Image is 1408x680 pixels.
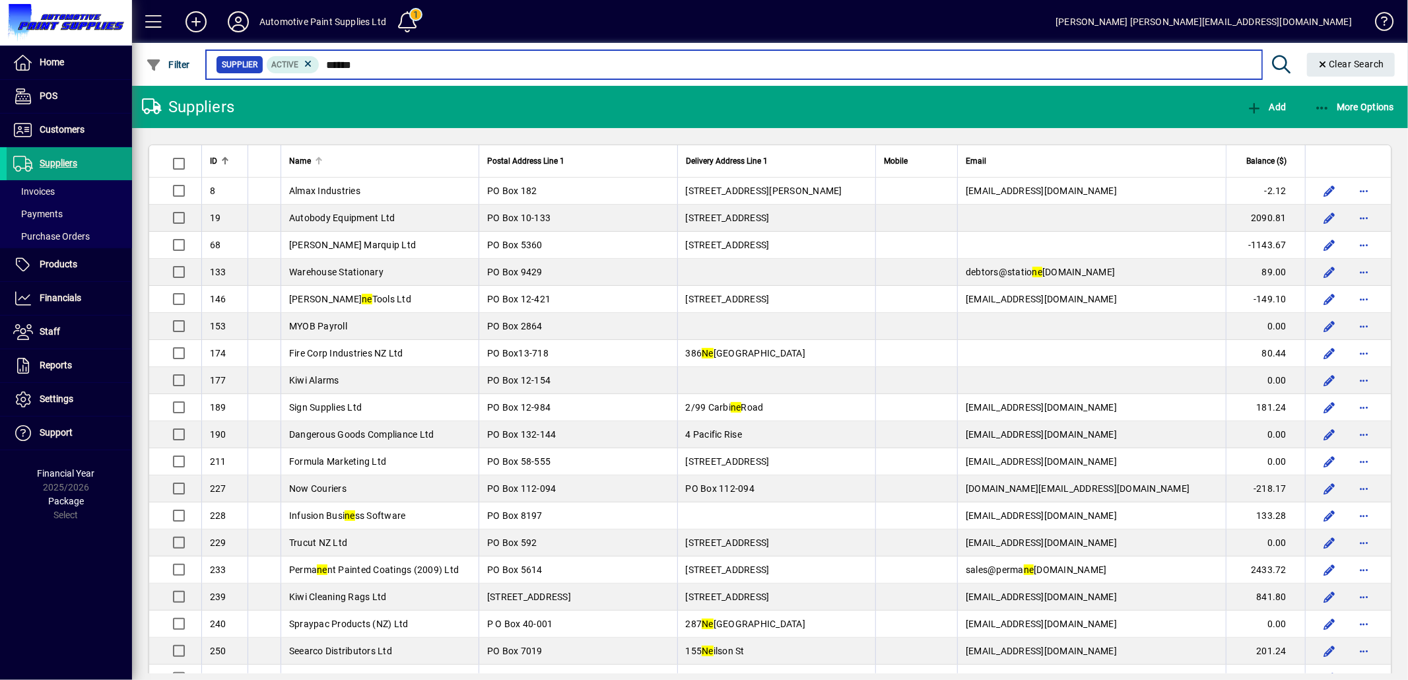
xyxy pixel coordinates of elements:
[966,646,1117,656] span: [EMAIL_ADDRESS][DOMAIN_NAME]
[966,592,1117,602] span: [EMAIL_ADDRESS][DOMAIN_NAME]
[1314,102,1395,112] span: More Options
[217,10,259,34] button: Profile
[1353,559,1374,580] button: More options
[210,646,226,656] span: 250
[487,348,549,358] span: PO Box13-718
[487,646,543,656] span: PO Box 7019
[1353,532,1374,553] button: More options
[1024,564,1034,575] em: ne
[966,429,1117,440] span: [EMAIL_ADDRESS][DOMAIN_NAME]
[7,316,132,349] a: Staff
[1319,532,1340,553] button: Edit
[487,402,551,413] span: PO Box 12-984
[210,537,226,548] span: 229
[267,56,319,73] mat-chip: Activation Status: Active
[210,375,226,386] span: 177
[702,646,714,656] em: Ne
[966,267,1115,277] span: debtors@statio [DOMAIN_NAME]
[146,59,190,70] span: Filter
[1319,424,1340,445] button: Edit
[1353,289,1374,310] button: More options
[1319,451,1340,472] button: Edit
[487,294,551,304] span: PO Box 12-421
[289,483,347,494] span: Now Couriers
[289,537,347,548] span: Trucut NZ Ltd
[210,267,226,277] span: 133
[289,240,416,250] span: [PERSON_NAME] Marquip Ltd
[7,349,132,382] a: Reports
[1226,529,1305,557] td: 0.00
[1243,95,1289,119] button: Add
[686,483,755,494] span: PO Box 112-094
[289,213,395,223] span: Autobody Equipment Ltd
[1307,53,1395,77] button: Clear
[210,510,226,521] span: 228
[40,57,64,67] span: Home
[487,240,543,250] span: PO Box 5360
[7,80,132,113] a: POS
[686,213,770,223] span: [STREET_ADDRESS]
[40,292,81,303] span: Financials
[702,348,714,358] em: Ne
[210,483,226,494] span: 227
[966,537,1117,548] span: [EMAIL_ADDRESS][DOMAIN_NAME]
[1226,421,1305,448] td: 0.00
[1353,207,1374,228] button: More options
[7,225,132,248] a: Purchase Orders
[289,186,360,196] span: Almax Industries
[966,186,1117,196] span: [EMAIL_ADDRESS][DOMAIN_NAME]
[345,510,355,521] em: ne
[362,294,372,304] em: ne
[1226,394,1305,421] td: 181.24
[966,294,1117,304] span: [EMAIL_ADDRESS][DOMAIN_NAME]
[289,592,387,602] span: Kiwi Cleaning Rags Ltd
[1319,234,1340,255] button: Edit
[1226,557,1305,584] td: 2433.72
[7,417,132,450] a: Support
[38,468,95,479] span: Financial Year
[1226,448,1305,475] td: 0.00
[487,456,551,467] span: PO Box 58-555
[317,564,327,575] em: ne
[289,267,384,277] span: Warehouse Stationary
[1353,234,1374,255] button: More options
[686,456,770,467] span: [STREET_ADDRESS]
[1226,502,1305,529] td: 133.28
[686,348,806,358] span: 386 [GEOGRAPHIC_DATA]
[1319,613,1340,634] button: Edit
[210,592,226,602] span: 239
[7,248,132,281] a: Products
[7,114,132,147] a: Customers
[487,564,543,575] span: PO Box 5614
[487,321,543,331] span: PO Box 2864
[966,564,1107,575] span: sales@perma [DOMAIN_NAME]
[13,209,63,219] span: Payments
[40,90,57,101] span: POS
[289,154,471,168] div: Name
[40,158,77,168] span: Suppliers
[7,180,132,203] a: Invoices
[175,10,217,34] button: Add
[1311,95,1398,119] button: More Options
[686,564,770,575] span: [STREET_ADDRESS]
[1226,232,1305,259] td: -1143.67
[686,646,745,656] span: 155 ilson St
[1319,180,1340,201] button: Edit
[1353,397,1374,418] button: More options
[210,240,221,250] span: 68
[1234,154,1298,168] div: Balance ($)
[487,267,543,277] span: PO Box 9429
[40,427,73,438] span: Support
[1226,367,1305,394] td: 0.00
[1353,316,1374,337] button: More options
[1056,11,1352,32] div: [PERSON_NAME] [PERSON_NAME][EMAIL_ADDRESS][DOMAIN_NAME]
[1226,475,1305,502] td: -218.17
[1353,424,1374,445] button: More options
[1246,102,1286,112] span: Add
[1226,178,1305,205] td: -2.12
[1226,611,1305,638] td: 0.00
[1246,154,1287,168] span: Balance ($)
[884,154,949,168] div: Mobile
[487,213,551,223] span: PO Box 10-133
[686,592,770,602] span: [STREET_ADDRESS]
